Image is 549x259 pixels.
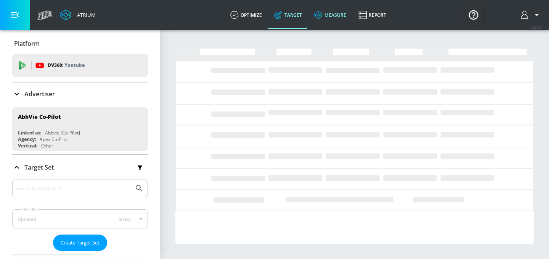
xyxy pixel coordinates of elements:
div: Vertical: [18,142,37,149]
div: Advertiser [12,83,148,105]
input: Search by name or Id [15,183,131,193]
p: Advertiser [24,90,55,98]
div: Abbvie [Co-Pilot] [45,129,80,136]
div: Updated [18,216,36,222]
span: latest [119,216,131,222]
label: Sort By [22,207,38,212]
div: AbbVie Co-Pilot [18,113,61,120]
a: Report [352,1,392,29]
p: Target Set [24,163,54,172]
div: Agency: [18,136,36,142]
div: Target Set [12,155,148,180]
button: Create Target Set [53,235,107,251]
p: Platform [14,39,40,48]
div: Apex Co-Pilot [40,136,68,142]
div: AbbVie Co-PilotLinked as:Abbvie [Co-Pilot]Agency:Apex Co-PilotVertical:Other [12,107,148,151]
a: Target [268,1,308,29]
div: Linked as: [18,129,41,136]
div: DV360: Youtube [12,54,148,77]
button: Open Resource Center [463,4,484,25]
div: Other [41,142,53,149]
span: Create Target Set [61,238,100,247]
a: Atrium [60,9,96,21]
span: v 4.22.2 [531,25,541,29]
div: Platform [12,33,148,54]
p: DV360: [48,61,85,70]
div: Atrium [74,11,96,18]
p: Youtube [64,61,85,69]
a: optimize [224,1,268,29]
a: measure [308,1,352,29]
